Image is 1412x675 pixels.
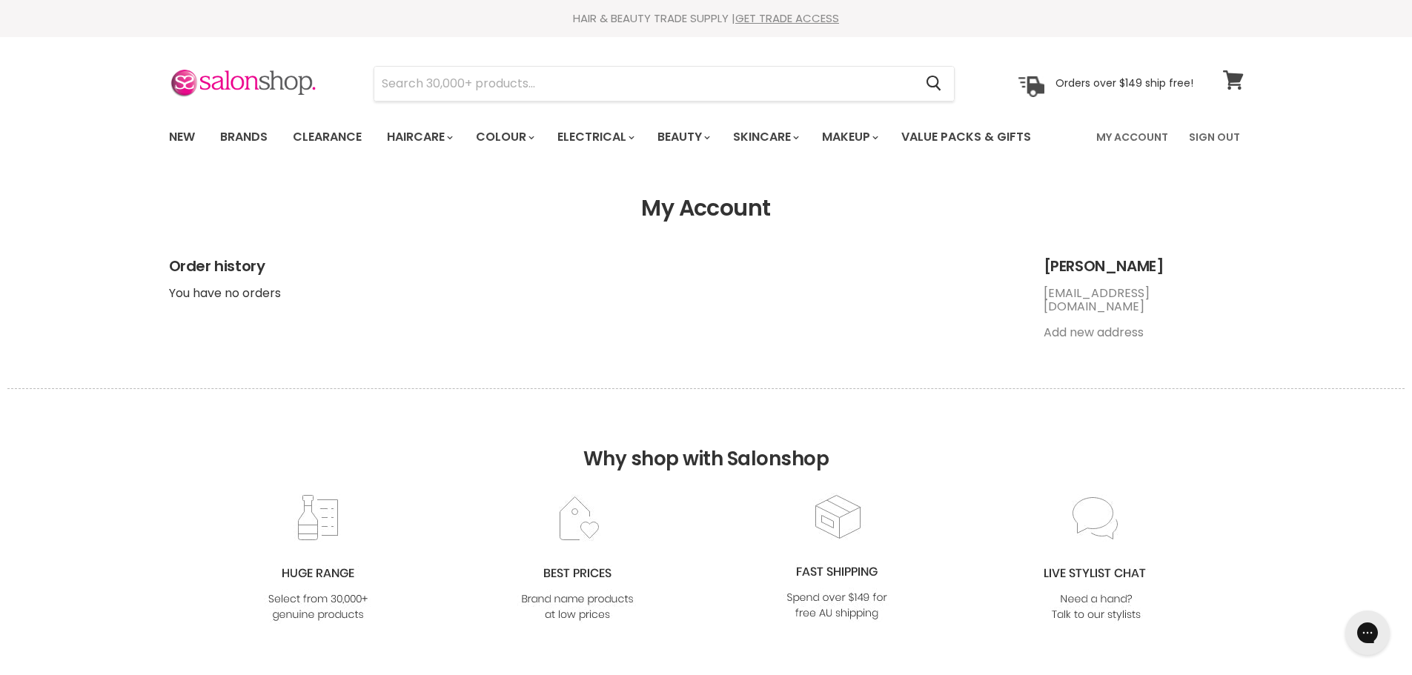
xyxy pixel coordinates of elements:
a: [EMAIL_ADDRESS][DOMAIN_NAME] [1044,285,1150,315]
img: prices.jpg [517,494,637,624]
img: range2_8cf790d4-220e-469f-917d-a18fed3854b6.jpg [258,494,378,624]
a: GET TRADE ACCESS [735,10,839,26]
nav: Main [150,116,1262,159]
p: You have no orders [169,287,1014,300]
div: HAIR & BEAUTY TRADE SUPPLY | [150,11,1262,26]
h1: My Account [169,196,1244,222]
a: Value Packs & Gifts [890,122,1042,153]
img: fast.jpg [777,493,897,622]
a: Makeup [811,122,887,153]
a: Clearance [282,122,373,153]
h2: Why shop with Salonshop [7,388,1405,493]
p: Orders over $149 ship free! [1055,76,1193,90]
a: Beauty [646,122,719,153]
form: Product [374,66,955,102]
a: Brands [209,122,279,153]
a: Haircare [376,122,462,153]
a: Skincare [722,122,808,153]
a: New [158,122,206,153]
h2: [PERSON_NAME] [1044,258,1244,275]
input: Search [374,67,915,101]
ul: Main menu [158,116,1065,159]
button: Search [915,67,954,101]
a: Add new address [1044,324,1144,341]
a: Sign Out [1180,122,1249,153]
iframe: Gorgias live chat messenger [1338,605,1397,660]
a: My Account [1087,122,1177,153]
a: Colour [465,122,543,153]
img: chat_c0a1c8f7-3133-4fc6-855f-7264552747f6.jpg [1036,494,1156,624]
a: Electrical [546,122,643,153]
h2: Order history [169,258,1014,275]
